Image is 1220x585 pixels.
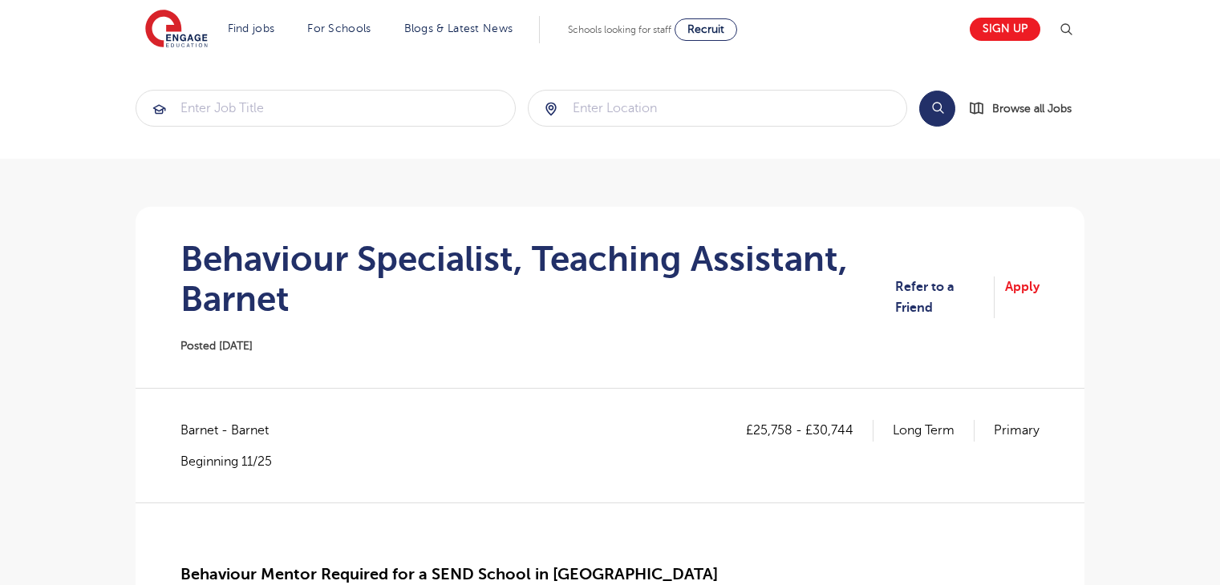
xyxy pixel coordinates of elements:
a: Browse all Jobs [968,99,1084,118]
a: Refer to a Friend [895,276,995,319]
div: Submit [528,90,908,127]
h1: Behaviour Specialist, Teaching Assistant, Barnet [180,239,895,319]
img: Engage Education [145,10,208,50]
a: Blogs & Latest News [404,22,513,34]
span: Barnet - Barnet [180,420,285,441]
p: £25,758 - £30,744 [746,420,873,441]
span: Posted [DATE] [180,340,253,352]
p: Long Term [893,420,975,441]
p: Primary [994,420,1040,441]
span: Schools looking for staff [568,24,671,35]
a: For Schools [307,22,371,34]
span: Recruit [687,23,724,35]
input: Submit [136,91,515,126]
a: Recruit [675,18,737,41]
input: Submit [529,91,907,126]
a: Apply [1005,276,1040,319]
span: Browse all Jobs [992,99,1072,118]
p: Beginning 11/25 [180,453,285,470]
a: Find jobs [228,22,275,34]
div: Submit [136,90,516,127]
span: Behaviour Mentor Required for a SEND School in [GEOGRAPHIC_DATA] [180,565,718,583]
a: Sign up [970,18,1040,41]
button: Search [919,91,955,127]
